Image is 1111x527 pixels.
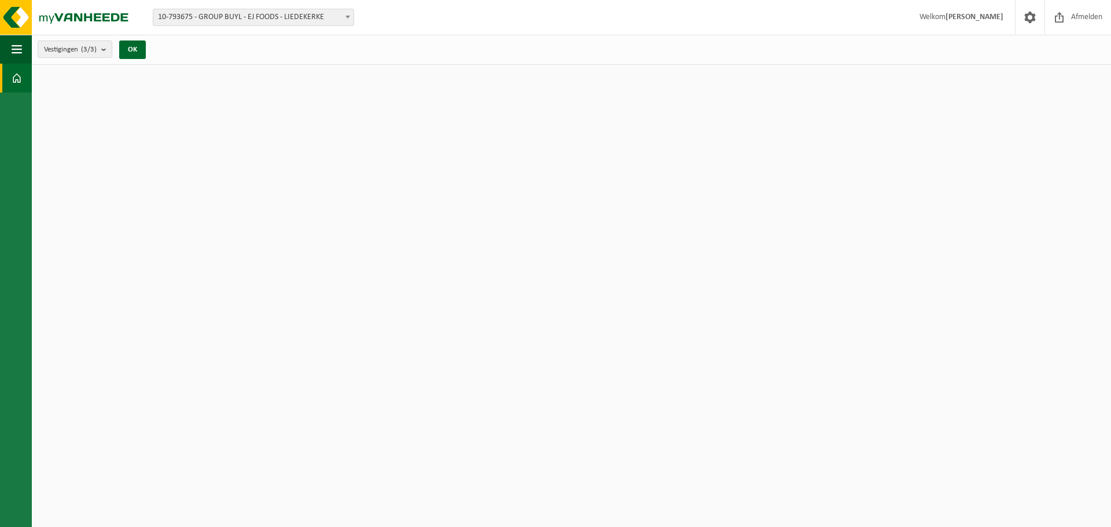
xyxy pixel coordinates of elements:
span: 10-793675 - GROUP BUYL - EJ FOODS - LIEDEKERKE [153,9,354,25]
span: 10-793675 - GROUP BUYL - EJ FOODS - LIEDEKERKE [153,9,354,26]
button: Vestigingen(3/3) [38,40,112,58]
button: OK [119,40,146,59]
count: (3/3) [81,46,97,53]
strong: [PERSON_NAME] [946,13,1003,21]
span: Vestigingen [44,41,97,58]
